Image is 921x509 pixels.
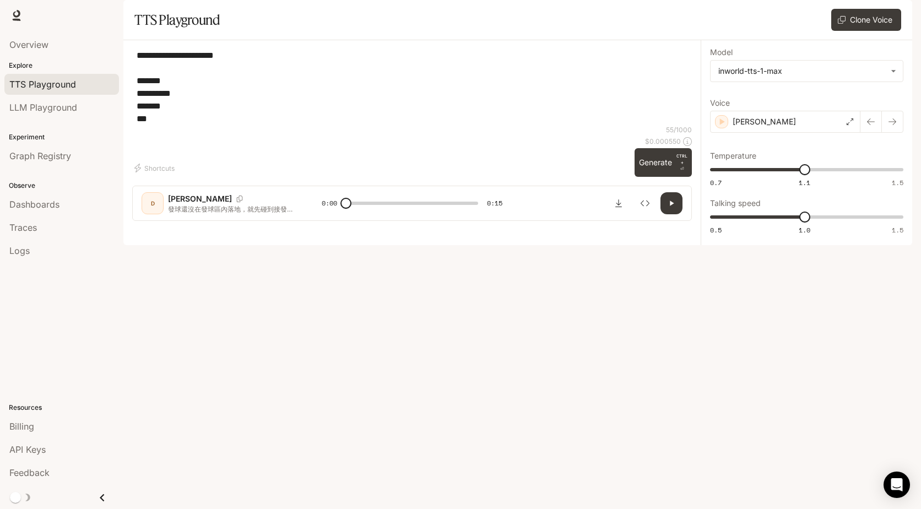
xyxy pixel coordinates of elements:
span: 1.5 [892,225,903,235]
p: 55 / 1000 [666,125,692,134]
p: 發球還沒在發球區內落地，就先碰到接發球員的身體或球拍, 應判： 1. 發球失誤一次 2. 重發球 3. 發球失去一分 4. 發球贏得一分 [168,204,295,214]
p: [PERSON_NAME] [733,116,796,127]
p: CTRL + [676,153,687,166]
span: 1.5 [892,178,903,187]
p: ⏎ [676,153,687,172]
button: Download audio [608,192,630,214]
span: 0.7 [710,178,722,187]
span: 1.1 [799,178,810,187]
button: Clone Voice [831,9,901,31]
p: Voice [710,99,730,107]
span: 0:15 [487,198,502,209]
p: Temperature [710,152,756,160]
h1: TTS Playground [134,9,220,31]
div: D [144,194,161,212]
p: Talking speed [710,199,761,207]
button: Shortcuts [132,159,179,177]
span: 1.0 [799,225,810,235]
span: 0.5 [710,225,722,235]
p: [PERSON_NAME] [168,193,232,204]
div: Open Intercom Messenger [884,472,910,498]
button: Copy Voice ID [232,196,247,202]
button: Inspect [634,192,656,214]
div: inworld-tts-1-max [711,61,903,82]
p: Model [710,48,733,56]
span: 0:00 [322,198,337,209]
button: GenerateCTRL +⏎ [635,148,692,177]
div: inworld-tts-1-max [718,66,885,77]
